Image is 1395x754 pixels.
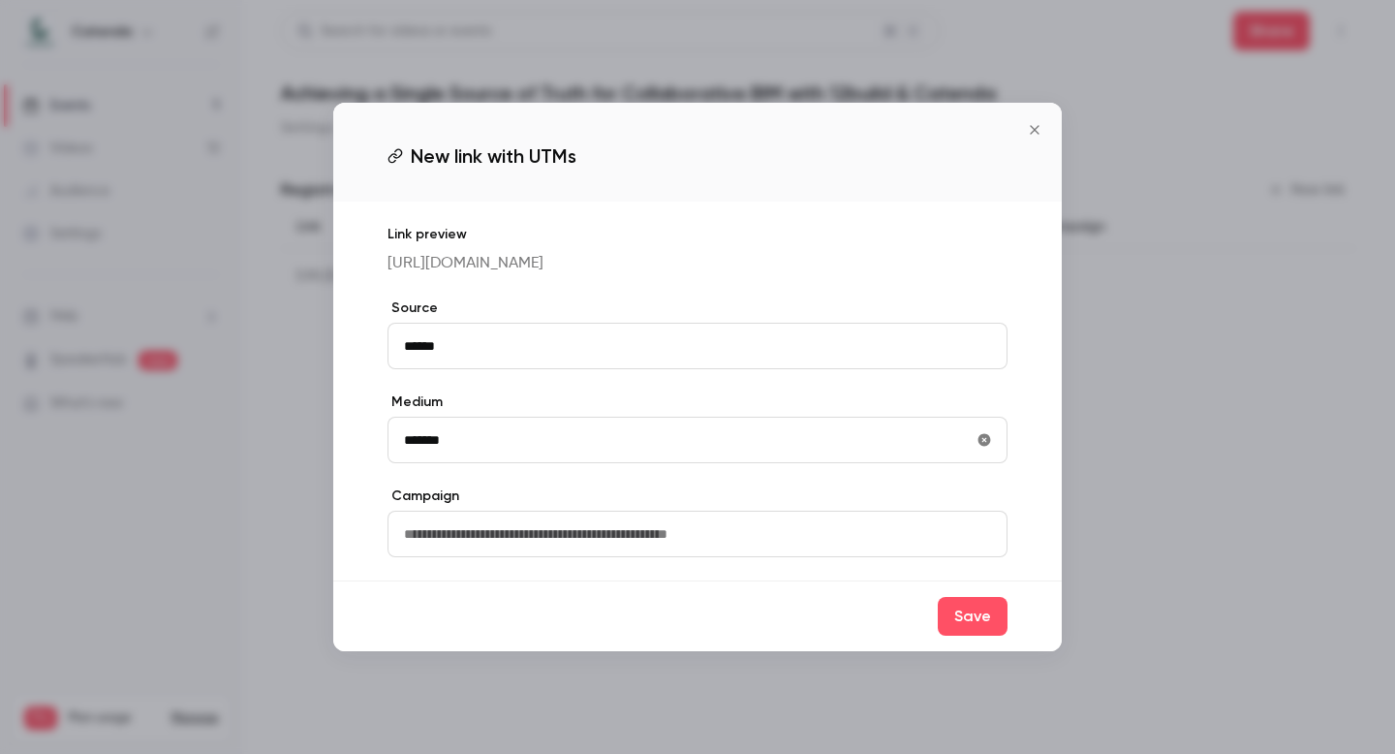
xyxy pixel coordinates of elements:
label: Campaign [387,487,1007,506]
button: utmMedium [969,424,1000,456]
span: New link with UTMs [411,141,576,171]
button: Close [1015,110,1054,149]
p: [URL][DOMAIN_NAME] [387,252,1007,275]
button: Save [938,597,1007,636]
p: Link preview [387,225,1007,244]
label: Source [387,298,1007,318]
label: Medium [387,393,1007,412]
